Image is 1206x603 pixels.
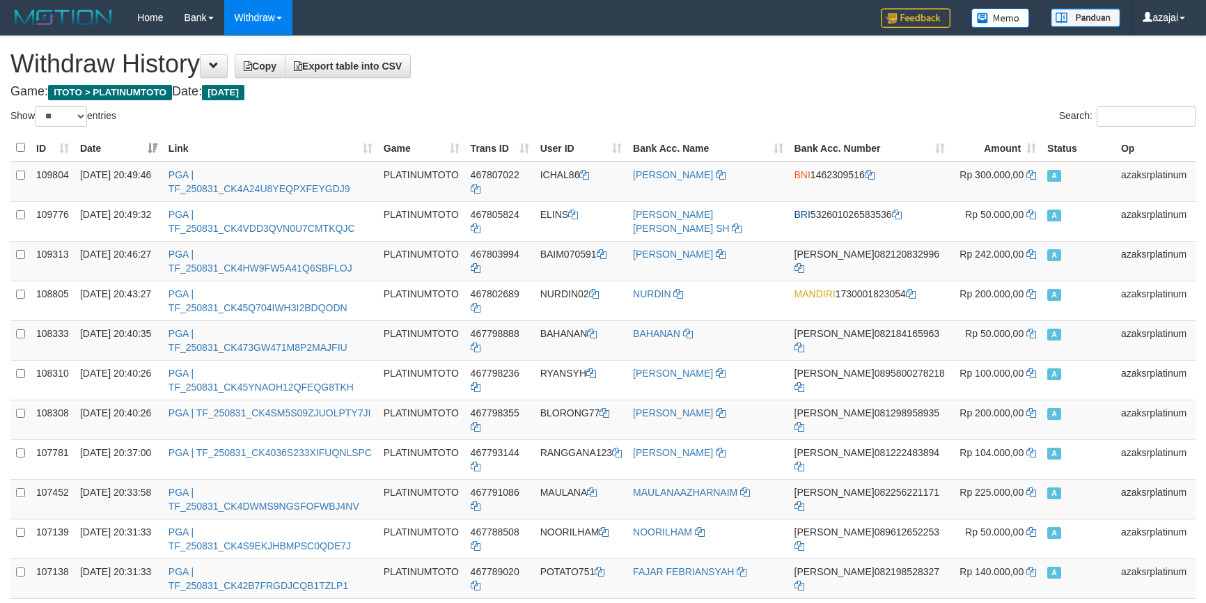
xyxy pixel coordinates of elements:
[1047,210,1061,221] span: Approved - Marked by azaksrplatinum
[378,439,465,479] td: PLATINUMTOTO
[789,241,950,281] td: 082120832996
[465,479,535,519] td: 467791086
[285,54,411,78] a: Export table into CSV
[633,566,734,577] a: FAJAR FEBRIANSYAH
[1042,134,1115,162] th: Status
[794,328,875,339] span: [PERSON_NAME]
[48,85,172,100] span: ITOTO > PLATINUMTOTO
[1059,106,1196,127] label: Search:
[465,558,535,598] td: 467789020
[378,320,465,360] td: PLATINUMTOTO
[535,320,627,360] td: BAHANAN
[965,328,1024,339] span: Rp 50.000,00
[633,249,713,260] a: [PERSON_NAME]
[169,288,347,313] a: PGA | TF_250831_CK45Q704IWH3I2BDQODN
[633,447,713,458] a: [PERSON_NAME]
[10,85,1196,99] h4: Game: Date:
[794,249,875,260] span: [PERSON_NAME]
[75,360,163,400] td: [DATE] 20:40:26
[75,558,163,598] td: [DATE] 20:31:33
[1047,368,1061,380] span: Approved - Marked by azaksrplatinum
[31,360,75,400] td: 108310
[535,134,627,162] th: User ID: activate to sort column ascending
[960,288,1024,299] span: Rp 200.000,00
[535,479,627,519] td: MAULANA
[31,439,75,479] td: 107781
[535,558,627,598] td: POTATO751
[465,134,535,162] th: Trans ID: activate to sort column ascending
[1047,527,1061,539] span: Approved - Marked by azaksrplatinum
[31,479,75,519] td: 107452
[169,407,371,418] a: PGA | TF_250831_CK4SM5S09ZJUOLPTY7JI
[960,169,1024,180] span: Rp 300.000,00
[794,368,875,379] span: [PERSON_NAME]
[1047,408,1061,420] span: Approved - Marked by azaksrplatinum
[950,134,1042,162] th: Amount: activate to sort column ascending
[535,281,627,320] td: NURDIN02
[960,447,1024,458] span: Rp 104.000,00
[465,400,535,439] td: 467798355
[794,526,875,538] span: [PERSON_NAME]
[75,439,163,479] td: [DATE] 20:37:00
[465,320,535,360] td: 467798888
[35,106,87,127] select: Showentries
[789,558,950,598] td: 082198528327
[1115,320,1196,360] td: azaksrplatinum
[789,439,950,479] td: 081222483894
[1047,289,1061,301] span: Approved - Marked by azaksrplatinum
[31,162,75,202] td: 109804
[378,281,465,320] td: PLATINUMTOTO
[465,162,535,202] td: 467807022
[75,320,163,360] td: [DATE] 20:40:35
[633,169,713,180] a: [PERSON_NAME]
[75,134,163,162] th: Date: activate to sort column ascending
[244,61,276,72] span: Copy
[75,400,163,439] td: [DATE] 20:40:26
[789,201,950,241] td: 532601026583536
[169,169,350,194] a: PGA | TF_250831_CK4A24U8YEQPXFEYGDJ9
[10,50,1196,78] h1: Withdraw History
[163,134,378,162] th: Link: activate to sort column ascending
[169,249,352,274] a: PGA | TF_250831_CK4HW9FW5A41Q6SBFLOJ
[378,558,465,598] td: PLATINUMTOTO
[378,519,465,558] td: PLATINUMTOTO
[1115,519,1196,558] td: azaksrplatinum
[535,201,627,241] td: ELINS
[1097,106,1196,127] input: Search:
[960,249,1024,260] span: Rp 242.000,00
[789,479,950,519] td: 082256221171
[378,479,465,519] td: PLATINUMTOTO
[169,209,355,234] a: PGA | TF_250831_CK4VDD3QVN0U7CMTKQJC
[971,8,1030,28] img: Button%20Memo.svg
[75,519,163,558] td: [DATE] 20:31:33
[31,519,75,558] td: 107139
[794,566,875,577] span: [PERSON_NAME]
[1115,360,1196,400] td: azaksrplatinum
[794,447,875,458] span: [PERSON_NAME]
[465,241,535,281] td: 467803994
[789,400,950,439] td: 081298958935
[465,439,535,479] td: 467793144
[1115,479,1196,519] td: azaksrplatinum
[960,487,1024,498] span: Rp 225.000,00
[169,447,372,458] a: PGA | TF_250831_CK4036S233XIFUQNLSPC
[794,169,810,180] span: BNI
[169,368,354,393] a: PGA | TF_250831_CK45YNAOH12QFEQG8TKH
[465,519,535,558] td: 467788508
[965,526,1024,538] span: Rp 50.000,00
[31,241,75,281] td: 109313
[75,479,163,519] td: [DATE] 20:33:58
[633,288,671,299] a: NURDIN
[378,400,465,439] td: PLATINUMTOTO
[1115,558,1196,598] td: azaksrplatinum
[789,360,950,400] td: 0895800278218
[169,328,347,353] a: PGA | TF_250831_CK473GW471M8P2MAJFIU
[465,360,535,400] td: 467798236
[633,328,680,339] a: BAHANAN
[1047,487,1061,499] span: Approved - Marked by azaksrplatinum
[31,134,75,162] th: ID: activate to sort column ascending
[294,61,402,72] span: Export table into CSV
[789,519,950,558] td: 089612652253
[10,7,116,28] img: MOTION_logo.png
[1115,241,1196,281] td: azaksrplatinum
